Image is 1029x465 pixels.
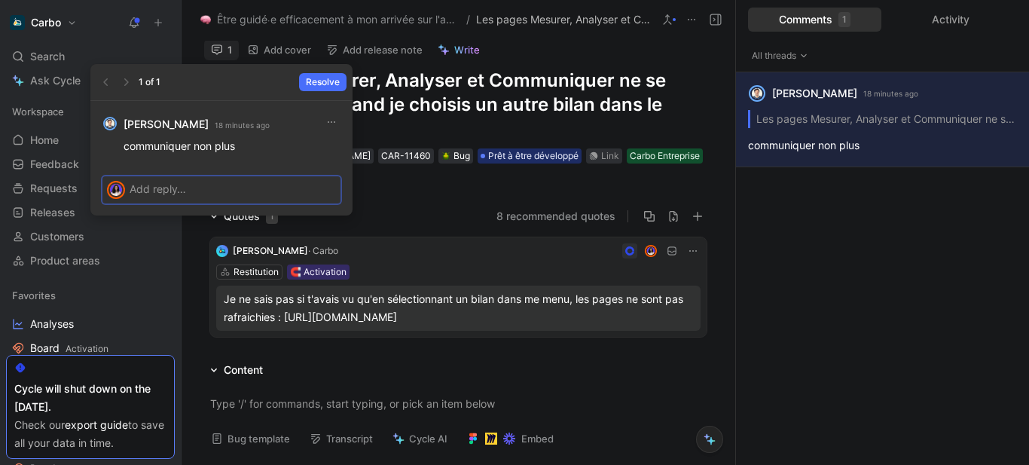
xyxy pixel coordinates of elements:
img: avatar [105,118,115,129]
img: avatar [108,182,124,197]
button: Resolve [299,73,347,91]
span: Resolve [306,75,340,90]
div: 1 of 1 [139,75,160,90]
strong: [PERSON_NAME] [124,115,209,133]
p: communiquer non plus [124,138,340,154]
small: 18 minutes ago [215,118,270,132]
